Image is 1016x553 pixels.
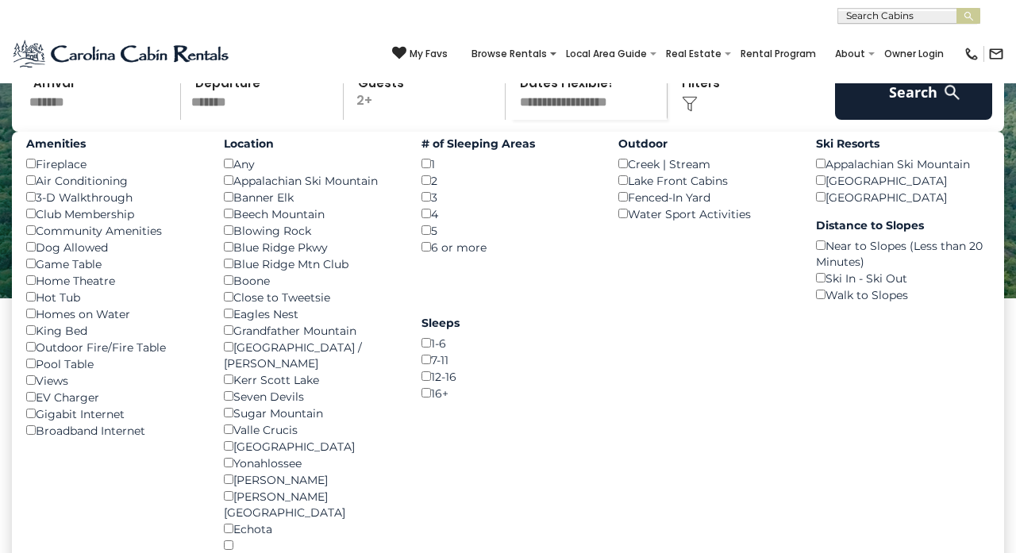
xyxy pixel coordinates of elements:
[421,172,595,189] div: 2
[816,237,990,270] div: Near to Slopes (Less than 20 Minutes)
[26,305,200,322] div: Homes on Water
[224,205,398,222] div: Beech Mountain
[421,239,595,255] div: 6 or more
[224,255,398,272] div: Blue Ridge Mtn Club
[348,64,505,120] p: 2+
[421,335,595,351] div: 1-6
[224,388,398,405] div: Seven Devils
[421,136,595,152] label: # of Sleeping Areas
[224,339,398,371] div: [GEOGRAPHIC_DATA] / [PERSON_NAME]
[26,156,200,172] div: Fireplace
[421,385,595,401] div: 16+
[682,96,698,112] img: filter--v1.png
[421,156,595,172] div: 1
[224,421,398,438] div: Valle Crucis
[26,172,200,189] div: Air Conditioning
[942,83,962,102] img: search-regular-white.png
[733,43,824,65] a: Rental Program
[421,351,595,368] div: 7-11
[816,156,990,172] div: Appalachian Ski Mountain
[224,405,398,421] div: Sugar Mountain
[26,322,200,339] div: King Bed
[876,43,952,65] a: Owner Login
[26,289,200,305] div: Hot Tub
[26,405,200,422] div: Gigabit Internet
[421,315,595,331] label: Sleeps
[816,136,990,152] label: Ski Resorts
[816,189,990,205] div: [GEOGRAPHIC_DATA]
[816,172,990,189] div: [GEOGRAPHIC_DATA]
[224,438,398,455] div: [GEOGRAPHIC_DATA]
[224,520,398,537] div: Echota
[26,255,200,272] div: Game Table
[224,471,398,488] div: [PERSON_NAME]
[618,205,792,222] div: Water Sport Activities
[421,205,595,222] div: 4
[224,289,398,305] div: Close to Tweetsie
[224,488,398,520] div: [PERSON_NAME][GEOGRAPHIC_DATA]
[224,189,398,205] div: Banner Elk
[658,43,729,65] a: Real Estate
[410,47,448,61] span: My Favs
[421,368,595,385] div: 12-16
[816,217,990,233] label: Distance to Slopes
[26,372,200,389] div: Views
[421,222,595,239] div: 5
[224,305,398,322] div: Eagles Nest
[26,189,200,205] div: 3-D Walkthrough
[224,272,398,289] div: Boone
[26,272,200,289] div: Home Theatre
[26,239,200,255] div: Dog Allowed
[26,339,200,355] div: Outdoor Fire/Fire Table
[816,286,990,303] div: Walk to Slopes
[224,371,398,388] div: Kerr Scott Lake
[224,136,398,152] label: Location
[835,64,992,120] button: Search
[988,46,1004,62] img: mail-regular-black.png
[224,455,398,471] div: Yonahlossee
[224,239,398,255] div: Blue Ridge Pkwy
[26,389,200,405] div: EV Charger
[224,156,398,172] div: Any
[618,156,792,172] div: Creek | Stream
[26,222,200,239] div: Community Amenities
[618,172,792,189] div: Lake Front Cabins
[618,189,792,205] div: Fenced-In Yard
[558,43,655,65] a: Local Area Guide
[224,322,398,339] div: Grandfather Mountain
[618,136,792,152] label: Outdoor
[224,172,398,189] div: Appalachian Ski Mountain
[464,43,555,65] a: Browse Rentals
[12,38,232,70] img: Blue-2.png
[26,422,200,439] div: Broadband Internet
[26,205,200,222] div: Club Membership
[26,136,200,152] label: Amenities
[964,46,979,62] img: phone-regular-black.png
[816,270,990,286] div: Ski In - Ski Out
[827,43,873,65] a: About
[421,189,595,205] div: 3
[26,355,200,372] div: Pool Table
[224,222,398,239] div: Blowing Rock
[392,46,448,62] a: My Favs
